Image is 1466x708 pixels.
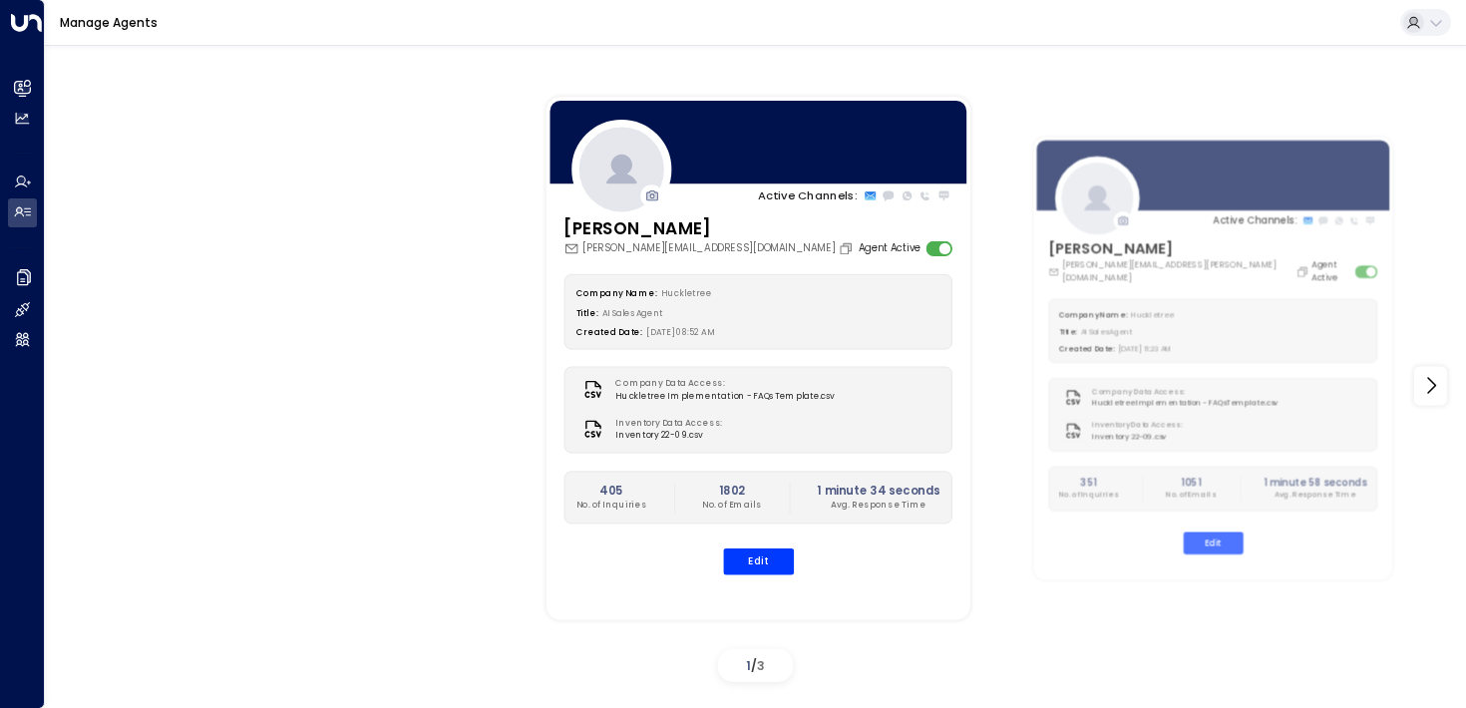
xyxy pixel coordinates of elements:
[1167,475,1217,489] h2: 1051
[702,482,762,499] h2: 1802
[757,657,765,674] span: 3
[563,240,857,255] div: [PERSON_NAME][EMAIL_ADDRESS][DOMAIN_NAME]
[1093,398,1279,409] span: Huckletree Implementation - FAQs Template.csv
[646,326,715,337] span: [DATE] 08:52 AM
[1059,310,1128,320] label: Company Name:
[615,417,722,430] label: Inventory Data Access:
[615,390,834,403] span: Huckletree Implementation - FAQs Template.csv
[1093,431,1189,442] span: Inventory 22-09.csv
[575,326,641,337] label: Created Date:
[817,482,940,499] h2: 1 minute 34 seconds
[722,548,793,574] button: Edit
[60,14,158,31] a: Manage Agents
[1093,387,1273,398] label: Company Data Access:
[817,499,940,512] p: Avg. Response Time
[702,499,762,512] p: No. of Emails
[575,286,656,297] label: Company Name:
[1093,420,1183,431] label: Inventory Data Access:
[1312,258,1351,283] label: Agent Active
[661,286,711,297] span: Huckletree
[1049,237,1312,259] h3: [PERSON_NAME]
[1264,475,1367,489] h2: 1 minute 58 seconds
[1132,310,1174,320] span: Huckletree
[615,377,827,390] label: Company Data Access:
[758,186,857,203] p: Active Channels:
[1296,265,1312,278] button: Copy
[1059,327,1077,337] label: Title:
[1184,531,1244,553] button: Edit
[858,240,919,255] label: Agent Active
[1119,343,1173,353] span: [DATE] 11:23 AM
[615,430,729,443] span: Inventory 22-09.csv
[1167,490,1217,501] p: No. of Emails
[746,657,751,674] span: 1
[1214,213,1297,227] p: Active Channels:
[575,499,646,512] p: No. of Inquiries
[601,306,662,317] span: AI Sales Agent
[718,649,793,682] div: /
[575,306,597,317] label: Title:
[563,215,857,241] h3: [PERSON_NAME]
[1059,343,1115,353] label: Created Date:
[1264,490,1367,501] p: Avg. Response Time
[1081,327,1133,337] span: AI Sales Agent
[838,240,857,255] button: Copy
[1059,475,1119,489] h2: 351
[1059,490,1119,501] p: No. of Inquiries
[1049,258,1312,283] div: [PERSON_NAME][EMAIL_ADDRESS][PERSON_NAME][DOMAIN_NAME]
[575,482,646,499] h2: 405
